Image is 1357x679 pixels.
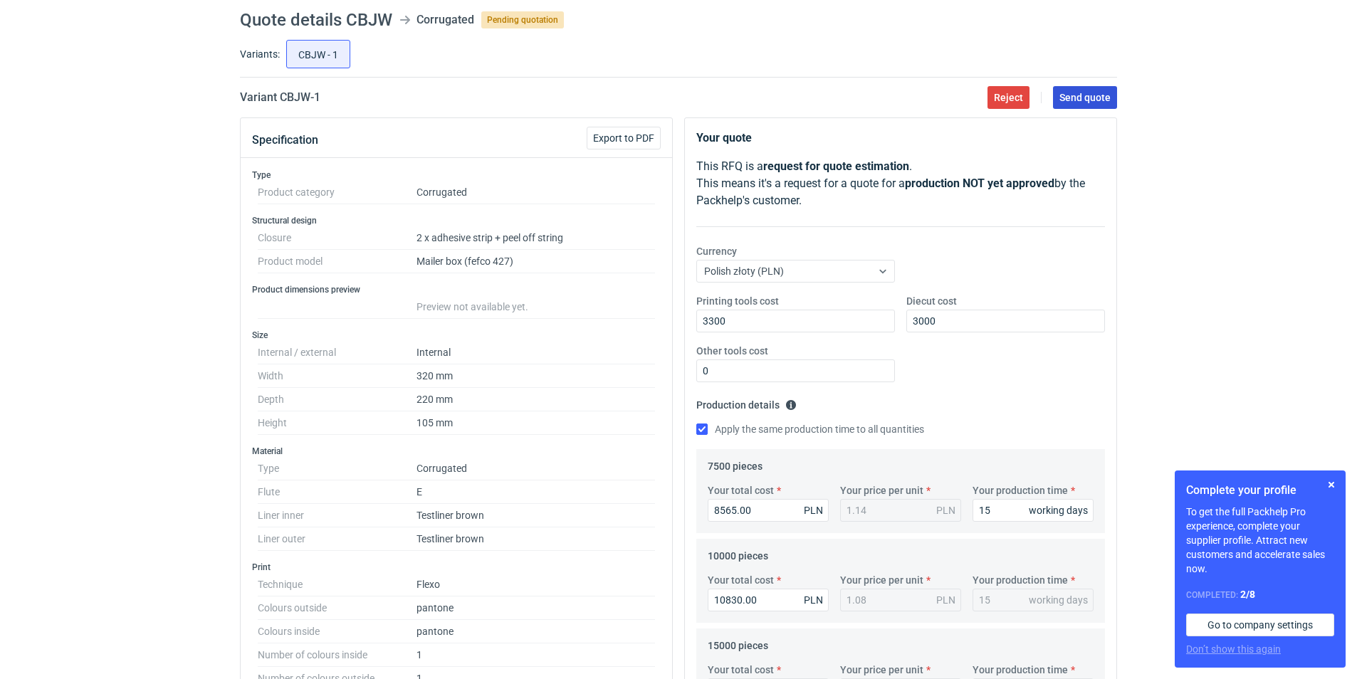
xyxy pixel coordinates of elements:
[1186,587,1334,602] div: Completed:
[252,123,318,157] button: Specification
[906,294,957,308] label: Diecut cost
[696,158,1105,209] p: This RFQ is a . This means it's a request for a quote for a by the Packhelp's customer.
[696,359,895,382] input: 0
[906,310,1105,332] input: 0
[416,250,655,273] dd: Mailer box (fefco 427)
[252,562,661,573] h3: Print
[252,169,661,181] h3: Type
[696,344,768,358] label: Other tools cost
[416,596,655,620] dd: pantone
[258,181,416,204] dt: Product category
[258,573,416,596] dt: Technique
[708,634,768,651] legend: 15000 pieces
[973,573,1068,587] label: Your production time
[416,457,655,480] dd: Corrugated
[1053,86,1117,109] button: Send quote
[416,364,655,388] dd: 320 mm
[994,93,1023,102] span: Reject
[416,480,655,504] dd: E
[936,593,955,607] div: PLN
[1029,593,1088,607] div: working days
[905,177,1054,190] strong: production NOT yet approved
[258,457,416,480] dt: Type
[258,620,416,643] dt: Colours inside
[252,284,661,295] h3: Product dimensions preview
[708,573,774,587] label: Your total cost
[258,480,416,504] dt: Flute
[258,596,416,620] dt: Colours outside
[708,663,774,677] label: Your total cost
[258,226,416,250] dt: Closure
[258,250,416,273] dt: Product model
[252,446,661,457] h3: Material
[416,527,655,551] dd: Testliner brown
[936,503,955,517] div: PLN
[258,388,416,411] dt: Depth
[973,499,1094,522] input: 0
[696,394,797,411] legend: Production details
[416,341,655,364] dd: Internal
[286,40,350,68] label: CBJW - 1
[416,181,655,204] dd: Corrugated
[1186,482,1334,499] h1: Complete your profile
[840,663,923,677] label: Your price per unit
[416,573,655,596] dd: Flexo
[258,364,416,388] dt: Width
[240,89,320,106] h2: Variant CBJW - 1
[804,503,823,517] div: PLN
[987,86,1029,109] button: Reject
[416,411,655,435] dd: 105 mm
[708,483,774,498] label: Your total cost
[696,294,779,308] label: Printing tools cost
[708,499,829,522] input: 0
[1186,614,1334,636] a: Go to company settings
[1323,476,1340,493] button: Skip for now
[973,483,1068,498] label: Your production time
[258,504,416,527] dt: Liner inner
[481,11,564,28] span: Pending quotation
[416,226,655,250] dd: 2 x adhesive strip + peel off string
[840,483,923,498] label: Your price per unit
[1186,505,1334,576] p: To get the full Packhelp Pro experience, complete your supplier profile. Attract new customers an...
[708,544,768,562] legend: 10000 pieces
[258,341,416,364] dt: Internal / external
[1240,589,1255,600] strong: 2 / 8
[708,455,763,472] legend: 7500 pieces
[416,388,655,411] dd: 220 mm
[696,131,752,144] strong: Your quote
[252,330,661,341] h3: Size
[696,422,924,436] label: Apply the same production time to all quantities
[1059,93,1111,102] span: Send quote
[258,527,416,551] dt: Liner outer
[1186,642,1281,656] button: Don’t show this again
[258,643,416,667] dt: Number of colours inside
[240,47,280,61] label: Variants:
[252,215,661,226] h3: Structural design
[240,11,392,28] h1: Quote details CBJW
[840,573,923,587] label: Your price per unit
[804,593,823,607] div: PLN
[416,301,528,312] span: Preview not available yet.
[696,244,737,258] label: Currency
[416,11,474,28] div: Corrugated
[1029,503,1088,517] div: working days
[593,133,654,143] span: Export to PDF
[416,504,655,527] dd: Testliner brown
[416,643,655,667] dd: 1
[973,663,1068,677] label: Your production time
[258,411,416,435] dt: Height
[416,620,655,643] dd: pantone
[696,310,895,332] input: 0
[763,159,909,173] strong: request for quote estimation
[587,127,661,149] button: Export to PDF
[704,265,784,277] span: Polish złoty (PLN)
